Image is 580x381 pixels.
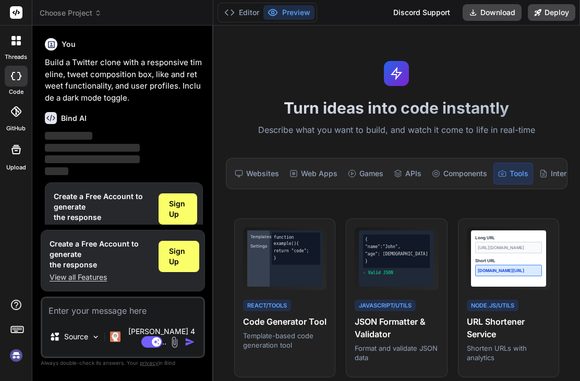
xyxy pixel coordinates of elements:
[231,163,283,185] div: Websites
[9,88,23,96] label: code
[355,300,416,312] div: JavaScript/Utils
[140,360,159,366] span: privacy
[463,4,522,21] button: Download
[243,331,327,350] p: Template-based code generation tool
[475,242,542,253] div: [URL][DOMAIN_NAME]
[220,124,574,137] p: Describe what you want to build, and watch it come to life in real-time
[355,315,439,340] h4: JSON Formatter & Validator
[249,232,268,241] div: Templates
[50,239,150,270] h1: Create a Free Account to generate the response
[6,124,26,133] label: GitHub
[390,163,426,185] div: APIs
[428,163,491,185] div: Components
[363,270,430,276] div: ✓ Valid JSON
[41,358,205,368] p: Always double-check its answers. Your in Bind
[50,272,150,282] p: View all Features
[365,237,428,243] div: {
[220,5,263,20] button: Editor
[45,155,140,163] span: ‌
[467,300,518,312] div: Node.js/Utils
[45,132,92,140] span: ‌
[62,39,76,50] h6: You
[475,235,542,241] div: Long URL
[6,163,26,172] label: Upload
[365,251,428,257] div: "age": [DEMOGRAPHIC_DATA]
[467,315,551,340] h4: URL Shortener Service
[274,235,318,247] div: function example() {
[64,331,88,342] p: Source
[45,57,203,104] p: Build a Twitter clone with a responsive timeline, tweet composition box, like and retweet functio...
[243,315,327,328] h4: Code Generator Tool
[220,99,574,117] h1: Turn ideas into code instantly
[110,331,120,342] img: Claude 4 Sonnet
[355,343,439,362] p: Format and validate JSON data
[249,242,268,250] div: Settings
[285,163,342,185] div: Web Apps
[274,255,318,262] div: }
[40,8,102,18] span: Choose Project
[45,167,68,175] span: ‌
[493,163,533,185] div: Tools
[125,326,199,347] p: [PERSON_NAME] 4 S..
[387,4,456,21] div: Discord Support
[45,144,140,152] span: ‌
[5,53,27,62] label: threads
[91,333,100,341] img: Pick Models
[528,4,575,21] button: Deploy
[169,199,187,219] span: Sign Up
[365,244,428,250] div: "name":"John",
[467,343,551,362] p: Shorten URLs with analytics
[185,337,195,347] img: icon
[243,300,291,312] div: React/Tools
[169,246,188,267] span: Sign Up
[7,347,25,364] img: signin
[274,248,318,254] div: return "code";
[61,113,87,124] h6: Bind AI
[365,259,428,265] div: }
[475,265,542,276] div: [DOMAIN_NAME][URL]
[344,163,388,185] div: Games
[475,257,542,264] div: Short URL
[263,5,315,20] button: Preview
[54,191,150,223] h1: Create a Free Account to generate the response
[168,336,180,348] img: attachment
